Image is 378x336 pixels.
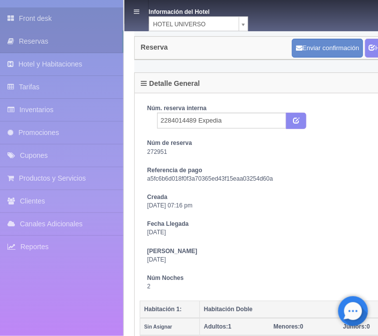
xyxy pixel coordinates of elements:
span: 0 [274,323,303,330]
h4: Reserva [141,44,168,51]
strong: Adultos: [204,323,228,330]
button: Enviar confirmación [292,39,363,58]
strong: Menores: [274,323,300,330]
span: HOTEL UNIVERSO [153,17,235,32]
strong: Juniors: [343,323,367,330]
span: 0 [343,323,370,330]
h4: Detalle General [141,80,200,87]
small: Sin Asignar [144,324,172,330]
a: HOTEL UNIVERSO [149,16,248,31]
b: Habitación 1: [144,306,182,313]
span: 1 [204,323,231,330]
dt: Información del Hotel [149,5,228,16]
